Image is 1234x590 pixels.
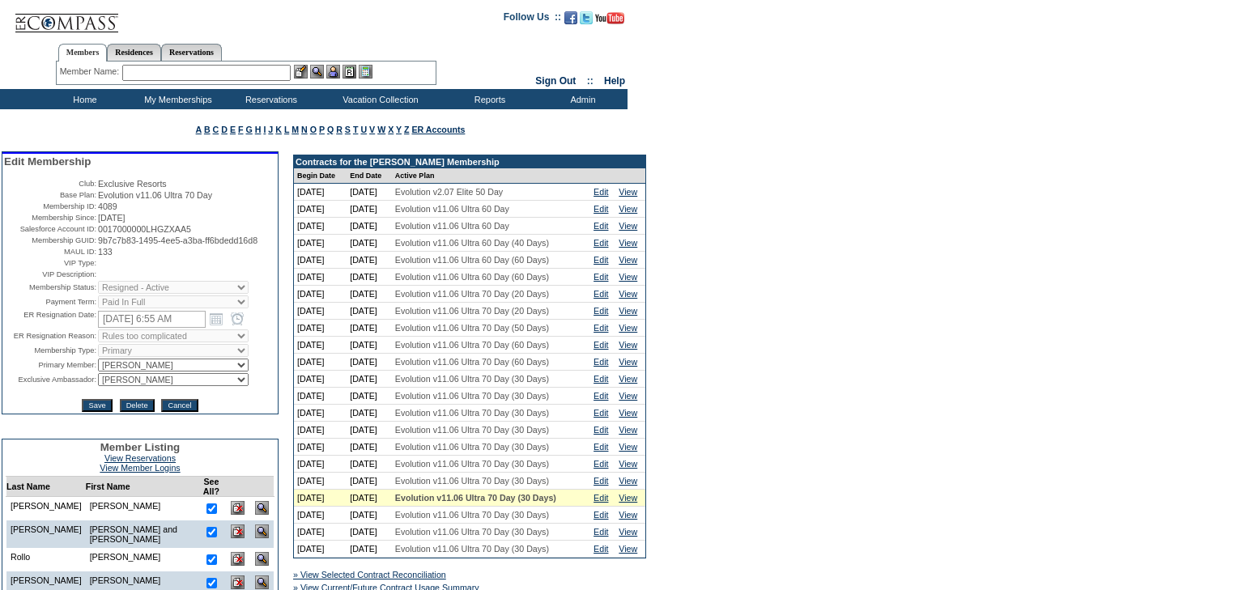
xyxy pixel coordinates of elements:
a: View [619,476,637,486]
td: [DATE] [347,337,392,354]
td: [DATE] [294,422,347,439]
a: View [619,306,637,316]
a: View [619,493,637,503]
span: [DATE] [98,213,126,223]
td: [DATE] [294,303,347,320]
td: [DATE] [347,388,392,405]
a: View [619,323,637,333]
span: Evolution v11.06 Ultra 70 Day (50 Days) [395,323,549,333]
a: View [619,527,637,537]
a: View [619,459,637,469]
a: E [230,125,236,134]
a: ER Accounts [411,125,465,134]
td: [DATE] [294,201,347,218]
span: Evolution v11.06 Ultra 70 Day (30 Days) [395,527,549,537]
a: View [619,391,637,401]
span: Evolution v11.06 Ultra 70 Day (30 Days) [395,442,549,452]
a: Y [396,125,402,134]
td: [DATE] [347,320,392,337]
a: View [619,374,637,384]
td: Primary Member: [4,359,96,371]
td: ER Resignation Reason: [4,329,96,342]
td: [DATE] [294,456,347,473]
a: Open the calendar popup. [207,310,225,328]
td: [DATE] [294,388,347,405]
a: View [619,408,637,418]
a: R [336,125,343,134]
a: View [619,272,637,282]
td: [DATE] [294,439,347,456]
td: [DATE] [347,524,392,541]
td: [DATE] [347,252,392,269]
a: Edit [594,340,608,350]
div: Member Name: [60,65,122,79]
a: Help [604,75,625,87]
a: Edit [594,391,608,401]
td: Membership Status: [4,281,96,294]
td: [DATE] [347,541,392,558]
td: [PERSON_NAME] [86,497,198,521]
a: X [388,125,394,134]
a: View Member Logins [100,463,180,473]
td: Vacation Collection [316,89,441,109]
span: Evolution v11.06 Ultra 70 Day (30 Days) [395,459,549,469]
span: Evolution v11.06 Ultra 70 Day (60 Days) [395,357,549,367]
a: T [353,125,359,134]
a: D [221,125,228,134]
a: Edit [594,187,608,197]
a: V [369,125,375,134]
td: [DATE] [347,184,392,201]
input: Save [82,399,112,412]
td: [DATE] [347,371,392,388]
span: Exclusive Resorts [98,179,167,189]
a: Edit [594,323,608,333]
a: Members [58,44,108,62]
a: Edit [594,493,608,503]
img: View Dashboard [255,501,269,515]
a: View Reservations [104,453,176,463]
span: 133 [98,247,113,257]
td: [DATE] [294,320,347,337]
img: Subscribe to our YouTube Channel [595,12,624,24]
td: [DATE] [294,473,347,490]
a: S [345,125,351,134]
span: Evolution v11.06 Ultra 70 Day (30 Days) [395,408,549,418]
a: Subscribe to our YouTube Channel [595,16,624,26]
td: Club: [4,179,96,189]
a: Edit [594,204,608,214]
a: L [284,125,289,134]
a: O [310,125,317,134]
td: Membership Since: [4,213,96,223]
td: Last Name [6,477,86,497]
span: Member Listing [100,441,181,453]
td: [DATE] [294,541,347,558]
td: Rollo [6,548,86,571]
a: Sign Out [535,75,576,87]
td: Salesforce Account ID: [4,224,96,234]
a: Edit [594,238,608,248]
td: Active Plan [392,168,590,184]
td: End Date [347,168,392,184]
td: [DATE] [294,337,347,354]
td: [DATE] [347,422,392,439]
a: Open the time view popup. [228,310,246,328]
span: Evolution v11.06 Ultra 70 Day (30 Days) [395,391,549,401]
td: [DATE] [347,507,392,524]
img: Delete [231,524,245,538]
td: [DATE] [347,354,392,371]
img: Reservations [343,65,356,79]
span: Evolution v11.06 Ultra 70 Day [98,190,212,200]
td: [DATE] [294,507,347,524]
td: [PERSON_NAME] [86,548,198,571]
a: View [619,357,637,367]
img: Follow us on Twitter [580,11,593,24]
a: Edit [594,272,608,282]
a: View [619,187,637,197]
span: Evolution v11.06 Ultra 60 Day (40 Days) [395,238,549,248]
a: Edit [594,425,608,435]
span: Evolution v11.06 Ultra 70 Day (60 Days) [395,340,549,350]
a: View [619,425,637,435]
img: View Dashboard [255,524,269,538]
a: Edit [594,442,608,452]
td: VIP Type: [4,258,96,268]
